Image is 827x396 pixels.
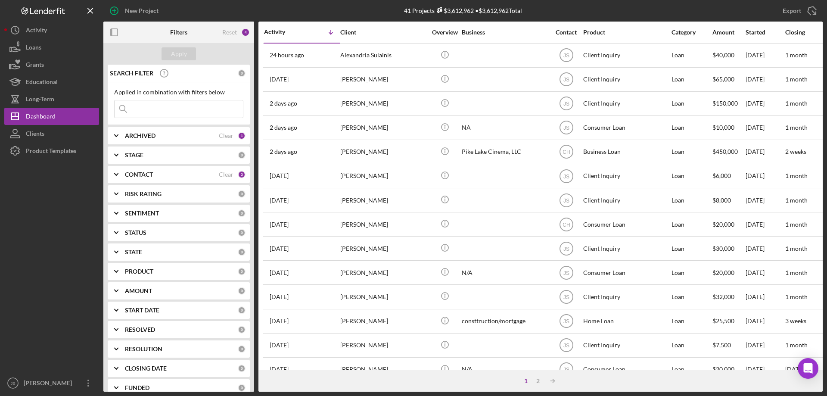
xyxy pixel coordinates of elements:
[270,245,289,252] time: 2025-10-05 23:46
[583,44,669,67] div: Client Inquiry
[4,56,99,73] button: Grants
[785,293,808,300] time: 1 month
[563,221,570,228] text: CH
[125,171,153,178] b: CONTACT
[219,171,233,178] div: Clear
[22,374,78,394] div: [PERSON_NAME]
[672,334,712,357] div: Loan
[672,44,712,67] div: Loan
[672,116,712,139] div: Loan
[435,7,474,14] div: $3,612,962
[563,246,569,252] text: JS
[583,358,669,381] div: Consumer Loan
[4,374,99,392] button: JS[PERSON_NAME]
[583,68,669,91] div: Client Inquiry
[340,44,426,67] div: Alexandria Sulainis
[462,358,548,381] div: N/A
[583,116,669,139] div: Consumer Loan
[125,190,162,197] b: RISK RATING
[238,248,246,256] div: 0
[712,245,734,252] span: $30,000
[785,196,808,204] time: 1 month
[238,384,246,392] div: 0
[712,269,734,276] span: $20,000
[672,213,712,236] div: Loan
[563,149,570,155] text: CH
[26,108,56,127] div: Dashboard
[583,285,669,308] div: Client Inquiry
[26,22,47,41] div: Activity
[4,39,99,56] button: Loans
[798,358,818,379] div: Open Intercom Messenger
[712,100,738,107] span: $150,000
[270,293,289,300] time: 2025-10-02 22:51
[270,221,289,228] time: 2025-10-06 15:28
[583,189,669,212] div: Client Inquiry
[672,29,712,36] div: Category
[125,365,167,372] b: CLOSING DATE
[340,334,426,357] div: [PERSON_NAME]
[550,29,582,36] div: Contact
[785,75,808,83] time: 1 month
[583,92,669,115] div: Client Inquiry
[26,142,76,162] div: Product Templates
[746,285,784,308] div: [DATE]
[340,140,426,163] div: [PERSON_NAME]
[672,285,712,308] div: Loan
[563,270,569,276] text: JS
[4,90,99,108] a: Long-Term
[125,384,149,391] b: FUNDED
[712,51,734,59] span: $40,000
[672,237,712,260] div: Loan
[171,47,187,60] div: Apply
[238,171,246,178] div: 3
[125,229,146,236] b: STATUS
[4,142,99,159] button: Product Templates
[672,92,712,115] div: Loan
[238,151,246,159] div: 0
[563,318,569,324] text: JS
[125,326,155,333] b: RESOLVED
[563,343,569,349] text: JS
[563,294,569,300] text: JS
[583,213,669,236] div: Consumer Loan
[746,358,784,381] div: [DATE]
[563,367,569,373] text: JS
[746,92,784,115] div: [DATE]
[222,29,237,36] div: Reset
[270,100,297,107] time: 2025-10-08 20:29
[238,345,246,353] div: 0
[746,29,784,36] div: Started
[4,108,99,125] button: Dashboard
[712,172,731,179] span: $6,000
[462,140,548,163] div: Pike Lake Cinema, LLC
[746,189,784,212] div: [DATE]
[712,341,731,349] span: $7,500
[4,22,99,39] button: Activity
[563,53,569,59] text: JS
[125,2,159,19] div: New Project
[340,68,426,91] div: [PERSON_NAME]
[785,148,806,155] time: 2 weeks
[746,310,784,333] div: [DATE]
[4,125,99,142] button: Clients
[785,245,808,252] time: 1 month
[785,341,808,349] time: 1 month
[241,28,250,37] div: 4
[532,377,544,384] div: 2
[746,68,784,91] div: [DATE]
[672,358,712,381] div: Loan
[785,269,808,276] time: 1 month
[563,173,569,179] text: JS
[785,100,808,107] time: 1 month
[340,92,426,115] div: [PERSON_NAME]
[583,29,669,36] div: Product
[340,358,426,381] div: [PERSON_NAME]
[583,165,669,187] div: Client Inquiry
[672,189,712,212] div: Loan
[125,152,143,159] b: STAGE
[125,132,155,139] b: ARCHIVED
